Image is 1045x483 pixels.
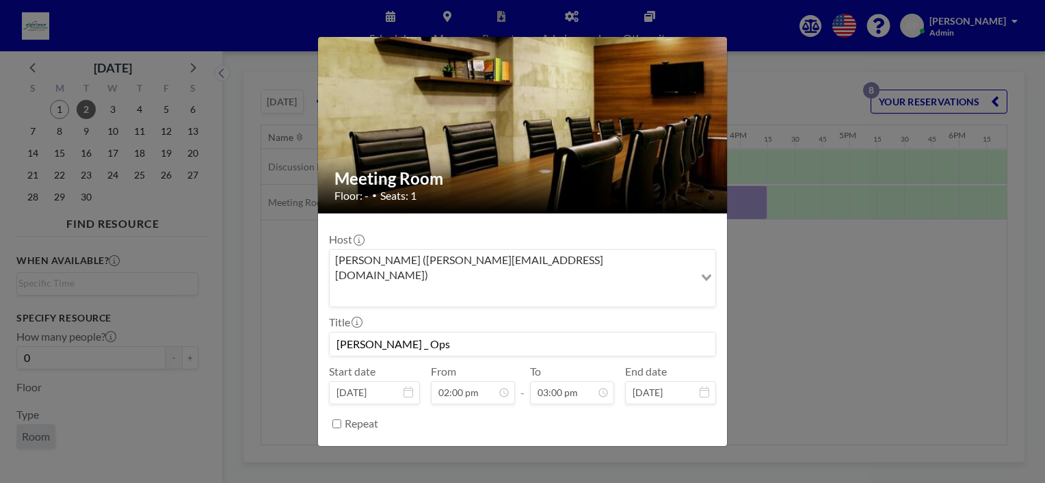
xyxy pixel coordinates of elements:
[625,365,667,378] label: End date
[345,417,378,430] label: Repeat
[331,286,693,304] input: Search for option
[329,315,361,329] label: Title
[630,446,716,470] button: SAVE CHANGES
[334,168,712,189] h2: Meeting Room
[431,365,456,378] label: From
[530,365,541,378] label: To
[329,365,375,378] label: Start date
[520,369,525,400] span: -
[332,252,691,283] span: [PERSON_NAME] ([PERSON_NAME][EMAIL_ADDRESS][DOMAIN_NAME])
[380,189,416,203] span: Seats: 1
[334,189,369,203] span: Floor: -
[330,250,715,306] div: Search for option
[372,190,377,200] span: •
[330,332,715,356] input: (No title)
[570,446,624,470] button: REMOVE
[329,233,363,246] label: Host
